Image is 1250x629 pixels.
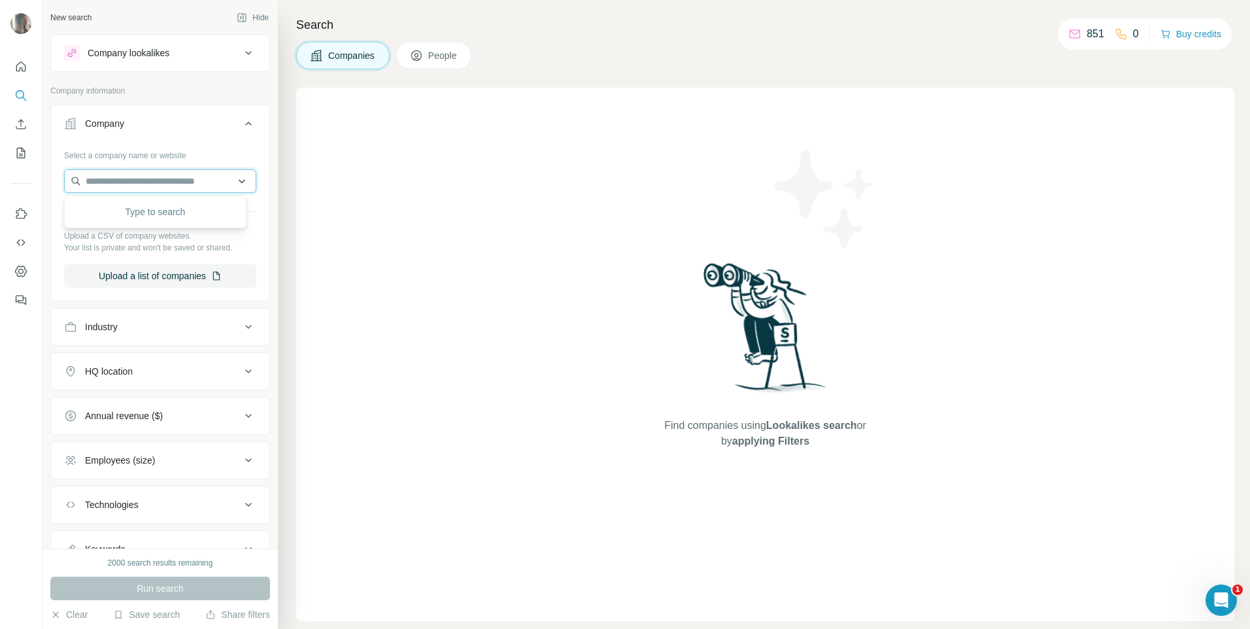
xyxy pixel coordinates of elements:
[10,112,31,136] button: Enrich CSV
[85,320,118,333] div: Industry
[10,55,31,78] button: Quick start
[205,608,270,621] button: Share filters
[51,311,269,343] button: Industry
[85,409,163,422] div: Annual revenue ($)
[732,435,809,447] span: applying Filters
[766,140,883,258] img: Surfe Illustration - Stars
[64,230,256,242] p: Upload a CSV of company websites.
[85,543,125,556] div: Keywords
[85,117,124,130] div: Company
[88,46,169,59] div: Company lookalikes
[85,454,155,467] div: Employees (size)
[64,242,256,254] p: Your list is private and won't be saved or shared.
[10,141,31,165] button: My lists
[1206,585,1237,616] iframe: Intercom live chat
[51,400,269,432] button: Annual revenue ($)
[1133,26,1139,42] p: 0
[85,498,139,511] div: Technologies
[328,49,376,62] span: Companies
[51,37,269,69] button: Company lookalikes
[113,608,180,621] button: Save search
[660,418,870,449] span: Find companies using or by
[64,144,256,161] div: Select a company name or website
[51,489,269,520] button: Technologies
[51,534,269,565] button: Keywords
[10,84,31,107] button: Search
[10,13,31,34] img: Avatar
[1087,26,1104,42] p: 851
[67,199,243,225] div: Type to search
[51,108,269,144] button: Company
[428,49,458,62] span: People
[50,12,92,24] div: New search
[10,260,31,283] button: Dashboard
[108,557,213,569] div: 2000 search results remaining
[51,356,269,387] button: HQ location
[228,8,278,27] button: Hide
[698,260,834,405] img: Surfe Illustration - Woman searching with binoculars
[50,608,88,621] button: Clear
[10,231,31,254] button: Use Surfe API
[10,202,31,226] button: Use Surfe on LinkedIn
[296,16,1234,34] h4: Search
[64,264,256,288] button: Upload a list of companies
[85,365,133,378] div: HQ location
[766,420,857,431] span: Lookalikes search
[10,288,31,312] button: Feedback
[51,445,269,476] button: Employees (size)
[1232,585,1243,595] span: 1
[50,85,270,97] p: Company information
[1160,25,1221,43] button: Buy credits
